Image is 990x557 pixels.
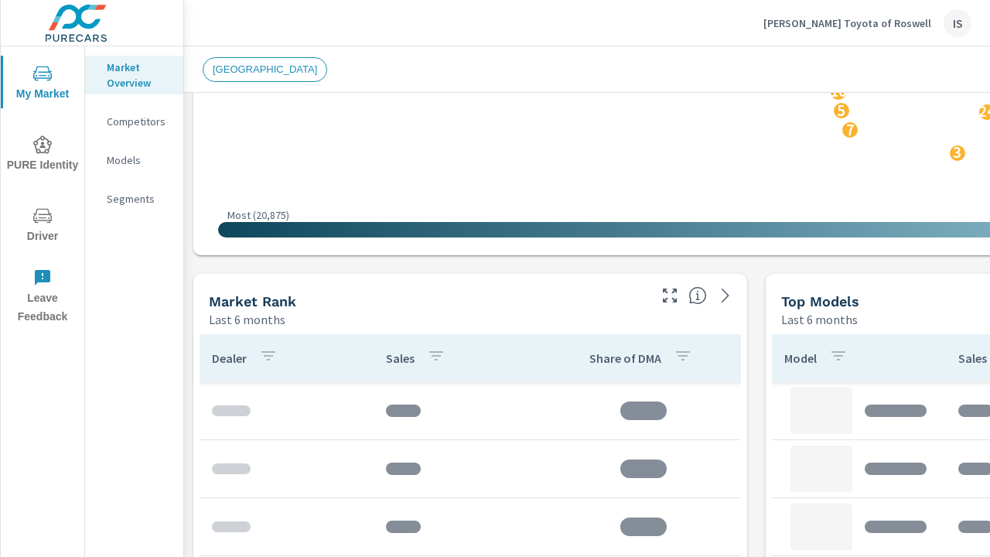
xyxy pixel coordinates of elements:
div: Models [85,149,183,172]
p: Market Overview [107,60,171,91]
span: My Market [5,64,80,104]
button: Make Fullscreen [657,283,682,308]
a: See more details in report [713,283,738,308]
p: Model [784,350,817,366]
p: Share of DMA [589,350,661,366]
span: PURE Identity [5,135,80,175]
h5: Market Rank [209,293,296,309]
p: Sales [958,350,987,366]
span: Leave Feedback [5,268,80,326]
p: 3 [953,143,961,162]
p: Models [107,152,171,168]
p: 10 [830,82,847,101]
p: Most ( 20,875 ) [227,208,289,222]
div: Segments [85,187,183,210]
div: nav menu [1,46,84,331]
p: 5 [837,101,845,120]
span: [GEOGRAPHIC_DATA] [203,63,326,75]
div: IS [944,9,971,37]
p: 7 [846,121,855,139]
p: Segments [107,191,171,207]
div: Market Overview [85,56,183,94]
span: Driver [5,207,80,246]
p: Last 6 months [209,310,285,329]
p: Last 6 months [781,310,858,329]
p: Sales [386,350,415,366]
p: [PERSON_NAME] Toyota of Roswell [763,16,931,30]
p: Competitors [107,114,171,129]
h5: Top Models [781,293,859,309]
div: Competitors [85,110,183,133]
p: Dealer [212,350,247,366]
